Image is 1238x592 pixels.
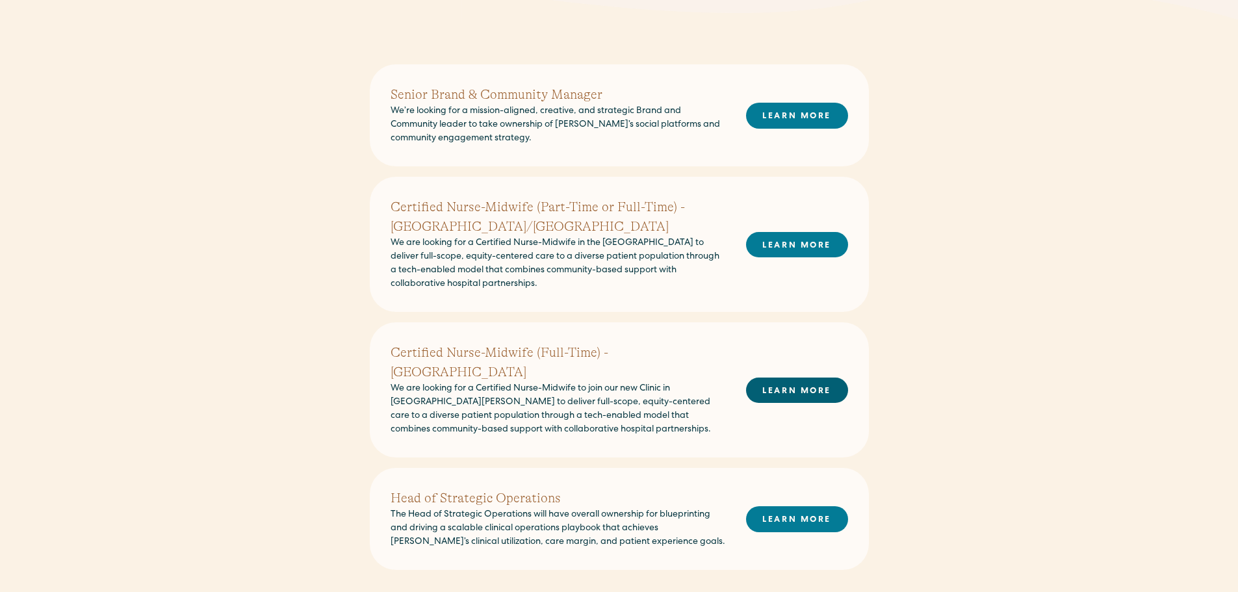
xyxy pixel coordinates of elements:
[391,343,725,382] h2: Certified Nurse-Midwife (Full-Time) - [GEOGRAPHIC_DATA]
[391,237,725,291] p: We are looking for a Certified Nurse-Midwife in the [GEOGRAPHIC_DATA] to deliver full-scope, equi...
[746,103,848,128] a: LEARN MORE
[391,508,725,549] p: The Head of Strategic Operations will have overall ownership for blueprinting and driving a scala...
[746,232,848,257] a: LEARN MORE
[391,105,725,146] p: We’re looking for a mission-aligned, creative, and strategic Brand and Community leader to take o...
[391,198,725,237] h2: Certified Nurse-Midwife (Part-Time or Full-Time) - [GEOGRAPHIC_DATA]/[GEOGRAPHIC_DATA]
[391,382,725,437] p: We are looking for a Certified Nurse-Midwife to join our new Clinic in [GEOGRAPHIC_DATA][PERSON_N...
[391,85,725,105] h2: Senior Brand & Community Manager
[391,489,725,508] h2: Head of Strategic Operations
[746,506,848,532] a: LEARN MORE
[746,378,848,403] a: LEARN MORE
